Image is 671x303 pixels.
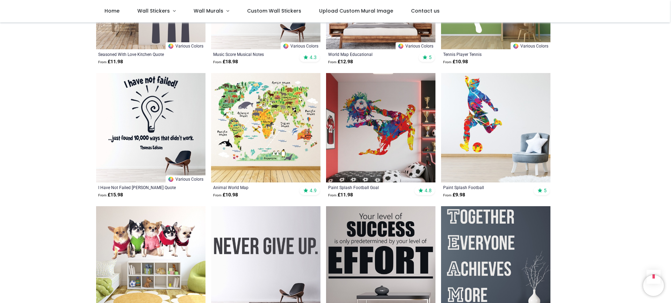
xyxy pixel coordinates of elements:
[168,43,174,49] img: Color Wheel
[326,73,435,182] img: Paint Splash Football Goal Wall Sticker
[396,42,435,49] a: Various Colors
[98,60,107,64] span: From
[441,73,550,182] img: Paint Splash Football Wall Sticker
[443,51,527,57] a: Tennis Player Tennis
[98,192,123,199] strong: £ 15.98
[247,7,301,14] span: Custom Wall Stickers
[328,193,337,197] span: From
[328,185,412,190] a: Paint Splash Football Goal
[213,193,222,197] span: From
[213,192,238,199] strong: £ 10.98
[513,43,519,49] img: Color Wheel
[544,187,547,194] span: 5
[443,193,452,197] span: From
[213,185,297,190] a: Animal World Map
[98,193,107,197] span: From
[211,73,320,182] img: Animal World Map Wall Sticker - Mod4
[310,54,317,60] span: 4.3
[96,73,205,182] img: I Have Not Failed Thomas Edison Quote Wall Sticker
[328,51,412,57] a: World Map Educational
[104,7,120,14] span: Home
[137,7,170,14] span: Wall Stickers
[213,51,297,57] a: Music Score Musical Notes
[213,60,222,64] span: From
[98,58,123,65] strong: £ 11.98
[429,54,432,60] span: 5
[411,7,440,14] span: Contact us
[328,192,353,199] strong: £ 11.98
[443,192,465,199] strong: £ 9.98
[281,42,320,49] a: Various Colors
[213,58,238,65] strong: £ 18.98
[443,60,452,64] span: From
[194,7,223,14] span: Wall Murals
[643,275,664,296] iframe: Brevo live chat
[98,51,182,57] a: Seasoned With Love Kitchen Quote
[283,43,289,49] img: Color Wheel
[98,185,182,190] a: I Have Not Failed [PERSON_NAME] Quote
[511,42,550,49] a: Various Colors
[328,58,353,65] strong: £ 12.98
[443,58,468,65] strong: £ 10.98
[328,60,337,64] span: From
[168,176,174,182] img: Color Wheel
[166,175,205,182] a: Various Colors
[398,43,404,49] img: Color Wheel
[425,187,432,194] span: 4.8
[319,7,393,14] span: Upload Custom Mural Image
[443,185,527,190] a: Paint Splash Football
[310,187,317,194] span: 4.9
[166,42,205,49] a: Various Colors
